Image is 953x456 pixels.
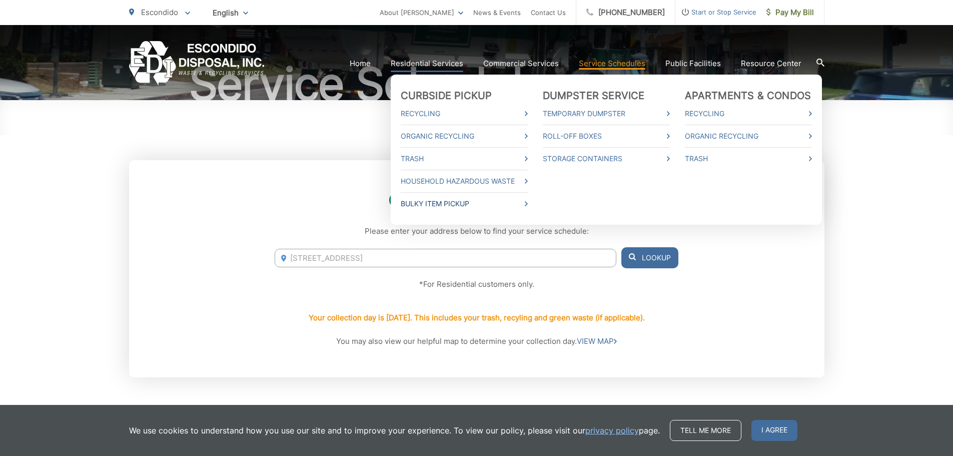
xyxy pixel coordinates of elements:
[141,8,178,17] span: Escondido
[401,108,528,120] a: Recycling
[401,90,492,102] a: Curbside Pickup
[275,278,678,290] p: *For Residential customers only.
[205,4,256,22] span: English
[741,58,801,70] a: Resource Center
[766,7,814,19] span: Pay My Bill
[275,190,678,210] h2: Collection Day Lookup
[129,424,660,436] p: We use cookies to understand how you use our site and to improve your experience. To view our pol...
[577,335,617,347] a: VIEW MAP
[751,420,797,441] span: I agree
[401,130,528,142] a: Organic Recycling
[543,130,670,142] a: Roll-Off Boxes
[401,175,528,187] a: Household Hazardous Waste
[483,58,559,70] a: Commercial Services
[401,198,528,210] a: Bulky Item Pickup
[543,153,670,165] a: Storage Containers
[685,90,811,102] a: Apartments & Condos
[401,153,528,165] a: Trash
[275,225,678,237] p: Please enter your address below to find your service schedule:
[129,41,265,86] a: EDCD logo. Return to the homepage.
[670,420,741,441] a: Tell me more
[275,249,616,267] input: Enter Address
[579,58,645,70] a: Service Schedules
[585,424,639,436] a: privacy policy
[380,7,463,19] a: About [PERSON_NAME]
[621,247,678,268] button: Lookup
[543,108,670,120] a: Temporary Dumpster
[685,153,812,165] a: Trash
[473,7,521,19] a: News & Events
[391,58,463,70] a: Residential Services
[543,90,645,102] a: Dumpster Service
[685,108,812,120] a: Recycling
[309,312,645,324] p: Your collection day is [DATE]. This includes your trash, recyling and green waste (if applicable).
[685,130,812,142] a: Organic Recycling
[531,7,566,19] a: Contact Us
[350,58,371,70] a: Home
[275,335,678,347] p: You may also view our helpful map to determine your collection day.
[665,58,721,70] a: Public Facilities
